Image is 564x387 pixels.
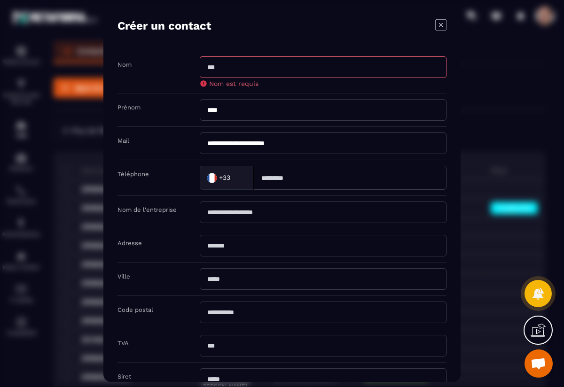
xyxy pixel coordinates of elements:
label: Nom de l'entreprise [117,206,177,213]
h4: Créer un contact [117,19,211,32]
span: +33 [219,173,230,183]
label: Nom [117,61,132,68]
label: Prénom [117,104,141,111]
div: Ouvrir le chat [525,349,553,378]
label: Adresse [117,240,142,247]
label: Siret [117,373,131,380]
label: Mail [117,137,129,144]
span: Nom est requis [209,80,258,87]
div: Search for option [200,166,254,190]
input: Search for option [232,171,244,185]
label: TVA [117,340,129,347]
img: Country Flag [203,169,221,187]
label: Code postal [117,306,153,313]
label: Téléphone [117,170,149,178]
label: Ville [117,273,130,280]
